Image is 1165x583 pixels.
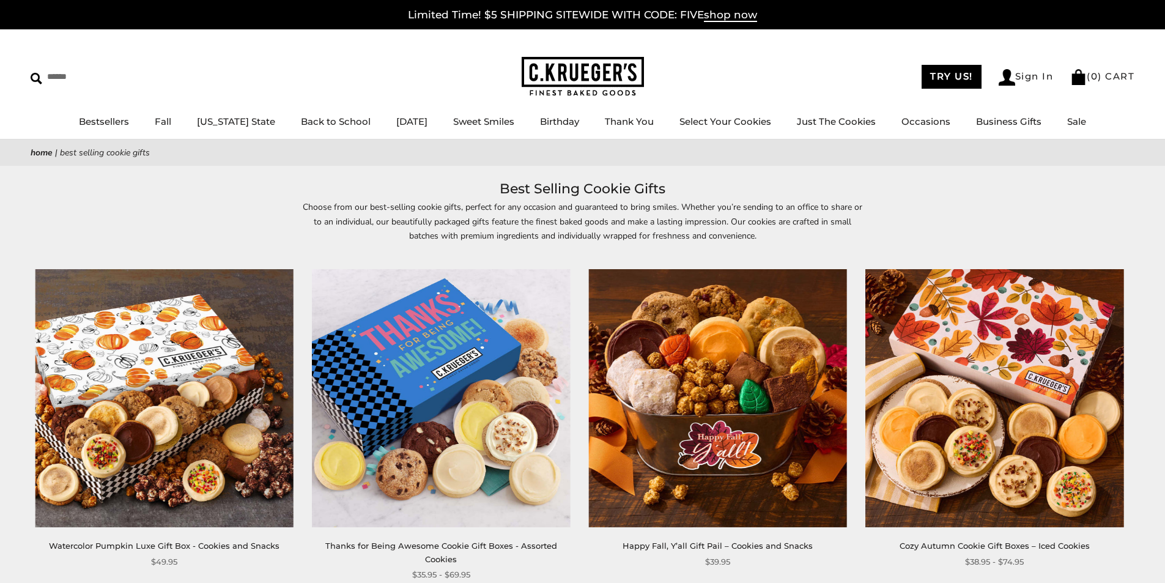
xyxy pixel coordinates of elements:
img: C.KRUEGER'S [522,57,644,97]
a: [DATE] [396,116,427,127]
input: Search [31,67,176,86]
a: [US_STATE] State [197,116,275,127]
img: Happy Fall, Y’all Gift Pail – Cookies and Snacks [589,269,847,527]
a: Sign In [999,69,1054,86]
span: $35.95 - $69.95 [412,568,470,581]
h1: Best Selling Cookie Gifts [49,178,1116,200]
span: shop now [704,9,757,22]
a: Occasions [901,116,950,127]
img: Watercolor Pumpkin Luxe Gift Box - Cookies and Snacks [35,269,294,527]
img: Thanks for Being Awesome Cookie Gift Boxes - Assorted Cookies [312,269,570,527]
span: 0 [1091,70,1098,82]
a: Sale [1067,116,1086,127]
span: Best Selling Cookie Gifts [60,147,150,158]
nav: breadcrumbs [31,146,1134,160]
a: Birthday [540,116,579,127]
a: Just The Cookies [797,116,876,127]
a: Select Your Cookies [679,116,771,127]
a: Fall [155,116,171,127]
img: Account [999,69,1015,86]
a: Business Gifts [976,116,1041,127]
span: | [55,147,57,158]
a: (0) CART [1070,70,1134,82]
a: Watercolor Pumpkin Luxe Gift Box - Cookies and Snacks [49,541,279,551]
p: Choose from our best-selling cookie gifts, perfect for any occasion and guaranteed to bring smile... [301,200,864,256]
a: Thank You [605,116,654,127]
a: Home [31,147,53,158]
span: $39.95 [705,555,730,568]
a: Sweet Smiles [453,116,514,127]
a: Bestsellers [79,116,129,127]
a: Limited Time! $5 SHIPPING SITEWIDE WITH CODE: FIVEshop now [408,9,757,22]
a: Thanks for Being Awesome Cookie Gift Boxes - Assorted Cookies [325,541,557,563]
a: Happy Fall, Y’all Gift Pail – Cookies and Snacks [623,541,813,551]
span: $49.95 [151,555,177,568]
img: Cozy Autumn Cookie Gift Boxes – Iced Cookies [865,269,1123,527]
a: Back to School [301,116,371,127]
a: TRY US! [922,65,982,89]
span: $38.95 - $74.95 [965,555,1024,568]
img: Search [31,73,42,84]
img: Bag [1070,69,1087,85]
a: Cozy Autumn Cookie Gift Boxes – Iced Cookies [900,541,1090,551]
